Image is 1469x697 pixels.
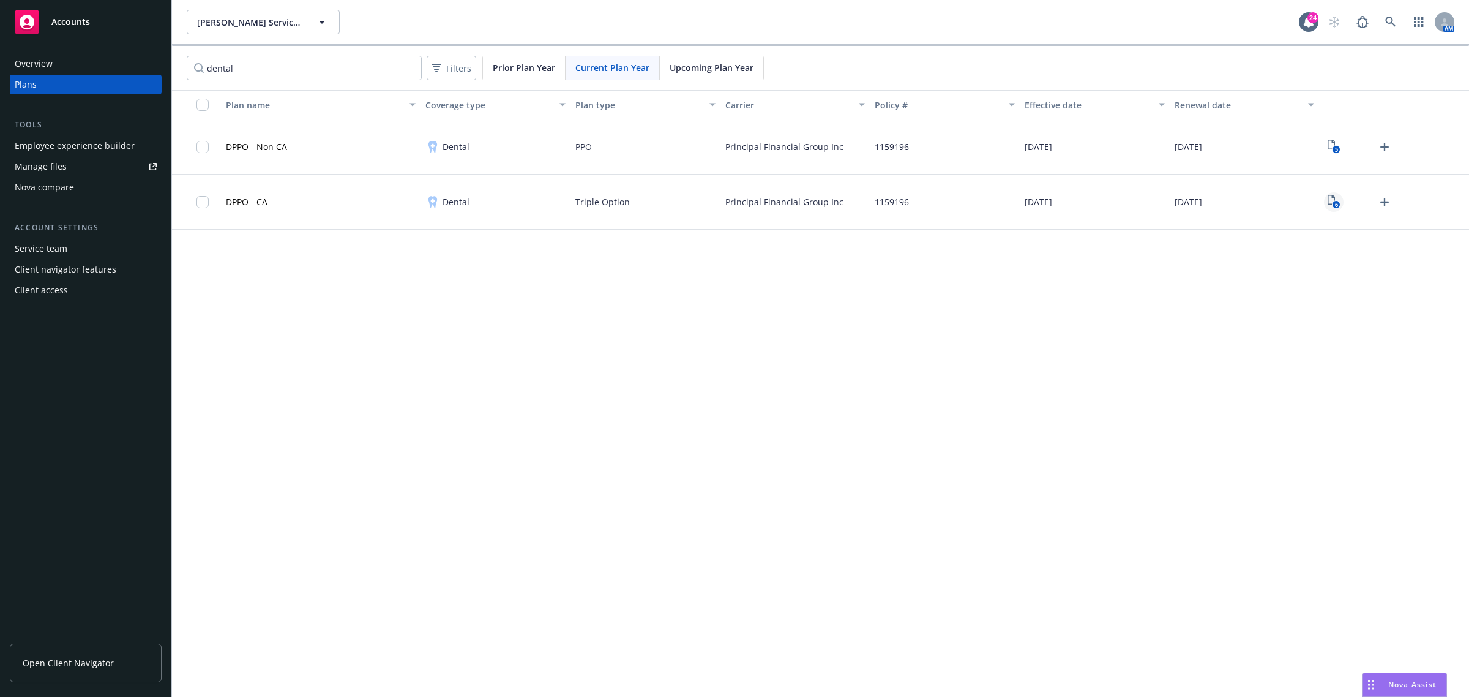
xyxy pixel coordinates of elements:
[196,196,209,208] input: Toggle Row Selected
[443,140,469,153] span: Dental
[1362,673,1447,697] button: Nova Assist
[1175,99,1301,111] div: Renewal date
[870,90,1020,119] button: Policy #
[10,178,162,197] a: Nova compare
[10,119,162,131] div: Tools
[875,195,909,208] span: 1159196
[196,141,209,153] input: Toggle Row Selected
[575,195,630,208] span: Triple Option
[1334,201,1337,209] text: 6
[226,140,287,153] a: DPPO - Non CA
[10,281,162,300] a: Client access
[15,157,67,176] div: Manage files
[197,16,303,29] span: [PERSON_NAME] Services, Inc.
[1175,195,1202,208] span: [DATE]
[421,90,570,119] button: Coverage type
[1388,679,1437,690] span: Nova Assist
[446,62,471,75] span: Filters
[226,195,267,208] a: DPPO - CA
[15,178,74,197] div: Nova compare
[196,99,209,111] input: Select all
[15,281,68,300] div: Client access
[1025,99,1151,111] div: Effective date
[720,90,870,119] button: Carrier
[443,195,469,208] span: Dental
[725,195,843,208] span: Principal Financial Group Inc
[1025,195,1052,208] span: [DATE]
[1334,146,1337,154] text: 5
[493,61,555,74] span: Prior Plan Year
[10,239,162,258] a: Service team
[221,90,421,119] button: Plan name
[15,136,135,156] div: Employee experience builder
[575,140,592,153] span: PPO
[1175,140,1202,153] span: [DATE]
[875,99,1001,111] div: Policy #
[1375,192,1394,212] a: Upload Plan Documents
[10,5,162,39] a: Accounts
[1324,137,1344,157] a: View Plan Documents
[15,54,53,73] div: Overview
[1025,140,1052,153] span: [DATE]
[670,61,753,74] span: Upcoming Plan Year
[1307,12,1318,23] div: 24
[15,260,116,279] div: Client navigator features
[10,136,162,156] a: Employee experience builder
[10,157,162,176] a: Manage files
[10,222,162,234] div: Account settings
[226,99,402,111] div: Plan name
[429,59,474,77] span: Filters
[187,10,340,34] button: [PERSON_NAME] Services, Inc.
[10,260,162,279] a: Client navigator features
[1324,192,1344,212] a: View Plan Documents
[23,657,114,669] span: Open Client Navigator
[725,99,852,111] div: Carrier
[187,56,422,80] input: Search by name
[1407,10,1431,34] a: Switch app
[875,140,909,153] span: 1159196
[575,99,702,111] div: Plan type
[10,75,162,94] a: Plans
[425,99,552,111] div: Coverage type
[570,90,720,119] button: Plan type
[51,17,90,27] span: Accounts
[15,239,67,258] div: Service team
[1350,10,1375,34] a: Report a Bug
[15,75,37,94] div: Plans
[725,140,843,153] span: Principal Financial Group Inc
[1375,137,1394,157] a: Upload Plan Documents
[427,56,476,80] button: Filters
[1363,673,1378,696] div: Drag to move
[575,61,649,74] span: Current Plan Year
[1020,90,1170,119] button: Effective date
[1378,10,1403,34] a: Search
[1170,90,1320,119] button: Renewal date
[1322,10,1347,34] a: Start snowing
[10,54,162,73] a: Overview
